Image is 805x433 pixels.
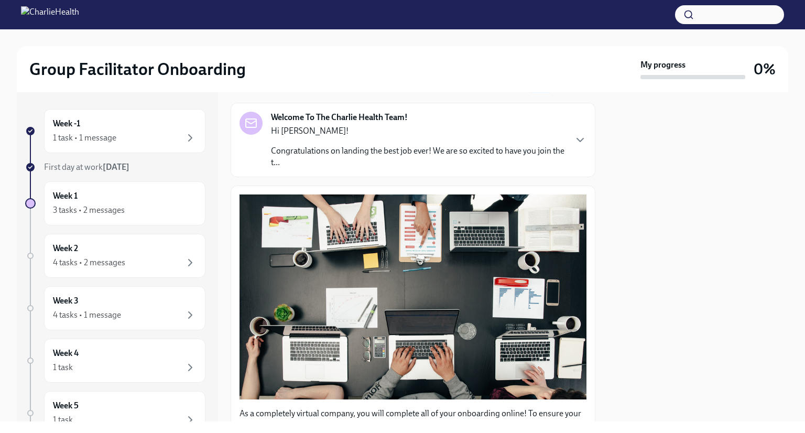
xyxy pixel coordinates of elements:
[25,161,205,173] a: First day at work[DATE]
[271,125,565,137] p: Hi [PERSON_NAME]!
[271,112,408,123] strong: Welcome To The Charlie Health Team!
[53,257,125,268] div: 4 tasks • 2 messages
[53,309,121,321] div: 4 tasks • 1 message
[53,348,79,359] h6: Week 4
[53,243,78,254] h6: Week 2
[240,194,586,399] button: Zoom image
[53,295,79,307] h6: Week 3
[53,118,80,129] h6: Week -1
[25,234,205,278] a: Week 24 tasks • 2 messages
[21,6,79,23] img: CharlieHealth
[25,286,205,330] a: Week 34 tasks • 1 message
[754,60,776,79] h3: 0%
[25,339,205,383] a: Week 41 task
[44,162,129,172] span: First day at work
[29,59,246,80] h2: Group Facilitator Onboarding
[53,204,125,216] div: 3 tasks • 2 messages
[25,181,205,225] a: Week 13 tasks • 2 messages
[53,132,116,144] div: 1 task • 1 message
[640,59,686,71] strong: My progress
[53,362,73,373] div: 1 task
[53,414,73,426] div: 1 task
[53,190,78,202] h6: Week 1
[53,400,79,412] h6: Week 5
[25,109,205,153] a: Week -11 task • 1 message
[103,162,129,172] strong: [DATE]
[271,145,565,168] p: Congratulations on landing the best job ever! We are so excited to have you join the t...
